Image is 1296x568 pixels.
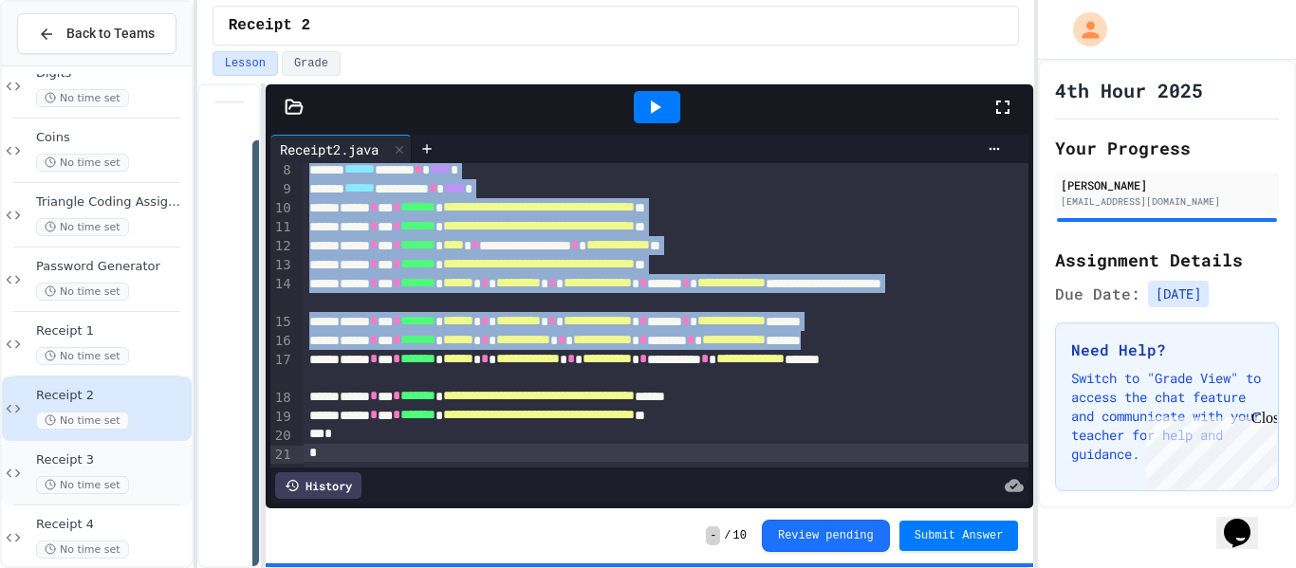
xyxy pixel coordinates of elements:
span: No time set [36,218,129,236]
button: Back to Teams [17,13,176,54]
div: 15 [270,313,294,332]
div: 20 [270,427,294,446]
div: 12 [270,237,294,256]
span: Due Date: [1055,283,1140,305]
span: Back to Teams [66,24,155,44]
div: 9 [270,180,294,199]
span: Receipt 1 [36,323,188,339]
span: Coins [36,130,188,146]
div: 8 [270,161,294,180]
span: No time set [36,347,129,365]
button: Review pending [762,520,890,552]
div: 11 [270,218,294,237]
div: Chat with us now!Close [8,8,131,120]
iframe: chat widget [1216,492,1277,549]
span: - [706,526,720,545]
span: No time set [36,89,129,107]
span: Password Generator [36,259,188,275]
button: Lesson [213,51,278,76]
div: 13 [270,256,294,275]
h3: Need Help? [1071,339,1263,361]
div: History [275,472,361,499]
div: Receipt2.java [270,135,412,163]
div: 14 [270,275,294,313]
button: Grade [282,51,341,76]
iframe: chat widget [1139,410,1277,490]
span: No time set [36,283,129,301]
span: Receipt 2 [229,14,310,37]
div: My Account [1053,8,1112,51]
div: [EMAIL_ADDRESS][DOMAIN_NAME] [1061,194,1273,209]
span: Receipt 3 [36,452,188,468]
div: [PERSON_NAME] [1061,176,1273,193]
div: 21 [270,446,294,465]
span: No time set [36,476,129,494]
div: 16 [270,332,294,351]
h2: Your Progress [1055,135,1279,161]
div: 10 [270,199,294,218]
span: No time set [36,541,129,559]
p: Switch to "Grade View" to access the chat feature and communicate with your teacher for help and ... [1071,369,1263,464]
span: Submit Answer [915,528,1004,543]
button: Submit Answer [899,521,1019,551]
span: Digits [36,65,188,82]
h2: Assignment Details [1055,247,1279,273]
span: / [724,528,731,543]
h1: 4th Hour 2025 [1055,77,1203,103]
span: 10 [733,528,747,543]
span: No time set [36,154,129,172]
div: 19 [270,408,294,427]
div: Receipt2.java [270,139,388,159]
div: 18 [270,389,294,408]
span: Receipt 2 [36,388,188,404]
span: Receipt 4 [36,517,188,533]
div: 17 [270,351,294,389]
span: Triangle Coding Assignment [36,194,188,211]
span: [DATE] [1148,281,1209,307]
span: No time set [36,412,129,430]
